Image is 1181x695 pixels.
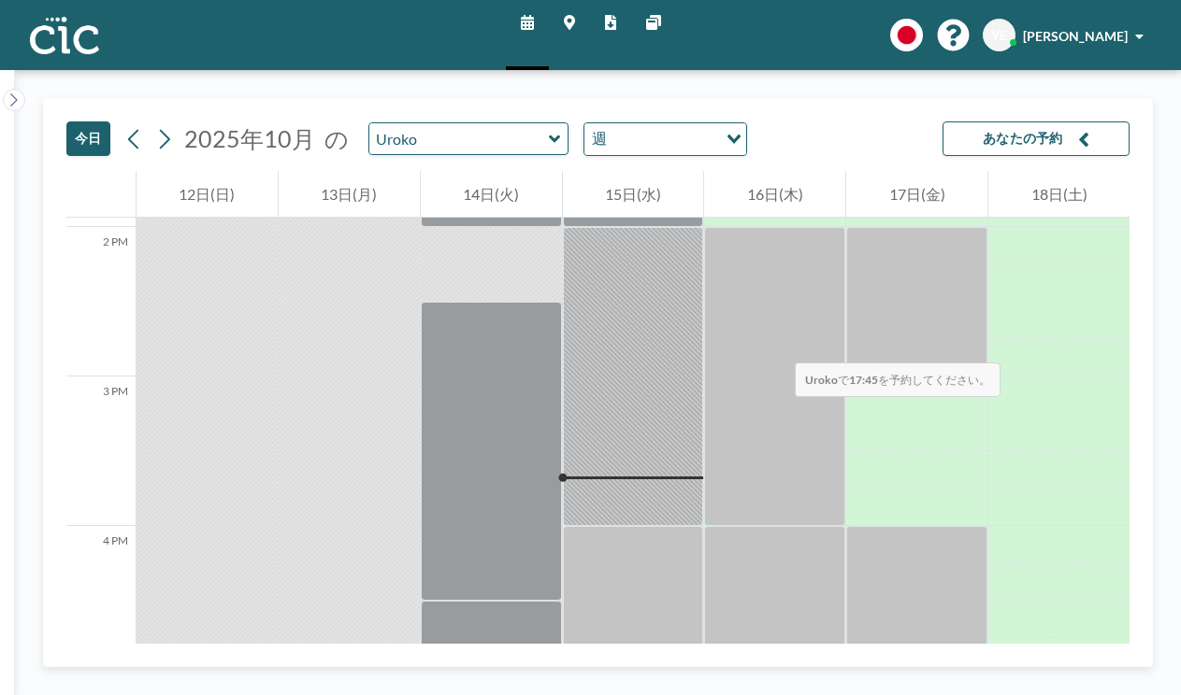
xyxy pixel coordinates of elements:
[30,17,99,54] img: organization-logo
[421,171,562,218] div: 14日(火)
[369,123,549,154] input: Uroko
[66,526,136,675] div: 4 PM
[612,127,715,151] input: Search for option
[849,373,878,387] b: 17:45
[991,27,1007,44] span: YE
[584,123,746,155] div: Search for option
[66,121,110,156] button: 今日
[66,227,136,376] div: 2 PM
[137,171,278,218] div: 12日(日)
[588,127,611,151] span: 週
[846,171,987,218] div: 17日(金)
[943,121,1130,156] button: あなたの予約
[324,124,349,153] span: の
[279,171,420,218] div: 13日(月)
[704,171,845,218] div: 16日(木)
[184,124,315,152] span: 2025年10月
[805,373,838,387] b: Uroko
[66,376,136,526] div: 3 PM
[563,171,704,218] div: 15日(水)
[988,171,1130,218] div: 18日(土)
[795,362,1001,397] span: で を予約してください。
[1023,28,1128,44] span: [PERSON_NAME]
